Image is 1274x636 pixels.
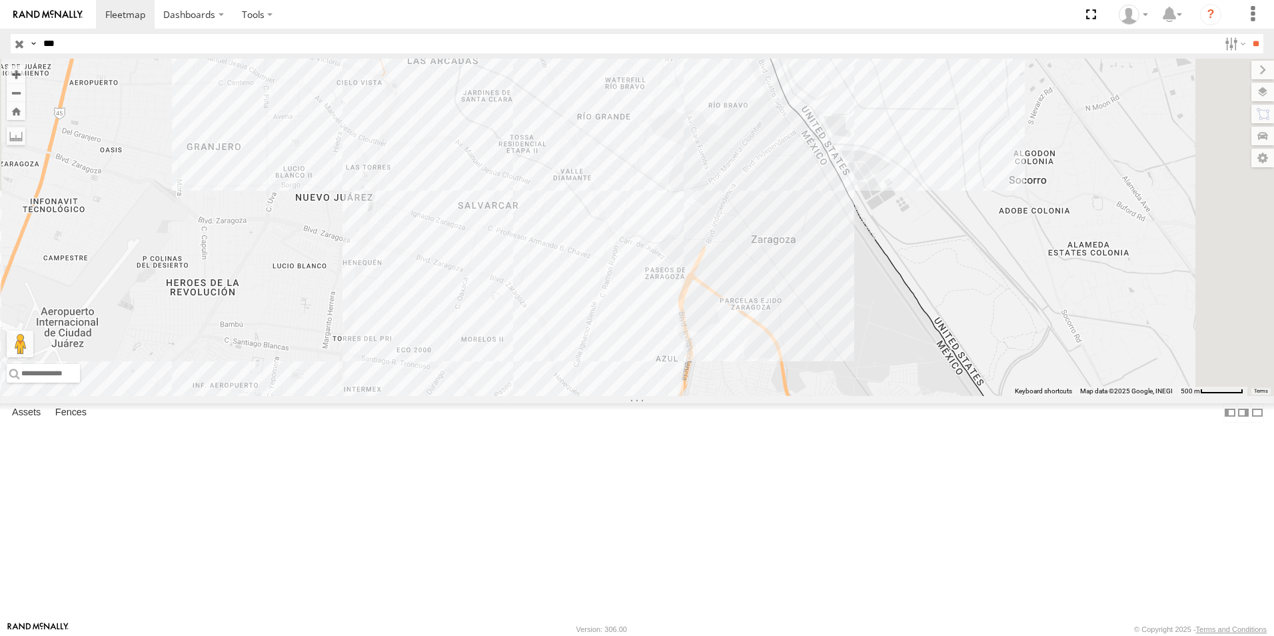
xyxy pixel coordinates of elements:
label: Fences [49,403,93,422]
button: Zoom Home [7,102,25,120]
button: Drag Pegman onto the map to open Street View [7,331,33,357]
a: Terms and Conditions [1196,625,1267,633]
label: Hide Summary Table [1251,403,1264,423]
div: rob jurad [1114,5,1153,25]
label: Search Query [28,34,39,53]
span: 500 m [1181,387,1200,395]
label: Assets [5,403,47,422]
label: Measure [7,127,25,145]
label: Map Settings [1251,149,1274,167]
button: Map Scale: 500 m per 61 pixels [1177,387,1247,396]
label: Search Filter Options [1219,34,1248,53]
div: © Copyright 2025 - [1134,625,1267,633]
i: ? [1200,4,1221,25]
button: Zoom in [7,65,25,83]
label: Dock Summary Table to the Left [1223,403,1237,423]
a: Visit our Website [7,623,69,636]
button: Zoom out [7,83,25,102]
span: Map data ©2025 Google, INEGI [1080,387,1173,395]
label: Dock Summary Table to the Right [1237,403,1250,423]
button: Keyboard shortcuts [1015,387,1072,396]
div: Version: 306.00 [576,625,627,633]
img: rand-logo.svg [13,10,83,19]
a: Terms (opens in new tab) [1254,389,1268,394]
